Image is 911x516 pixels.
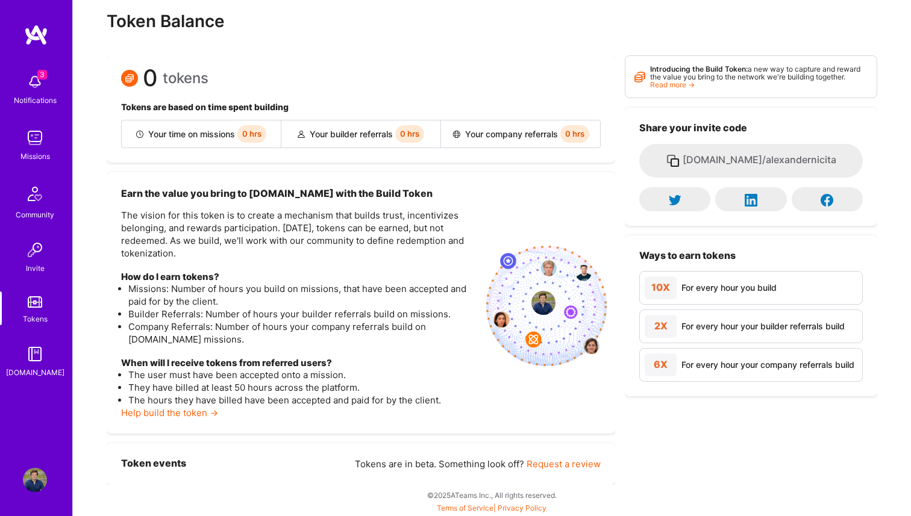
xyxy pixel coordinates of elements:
a: Request a review [527,458,601,470]
li: Builder Referrals: Number of hours your builder referrals build on missions. [128,308,477,320]
span: | [437,503,546,512]
img: bell [23,70,47,94]
i: icon Twitter [669,194,681,207]
img: profile [531,291,556,315]
div: [DOMAIN_NAME] [6,366,64,379]
h4: How do I earn tokens? [121,272,477,282]
h3: Ways to earn tokens [639,250,863,261]
strong: Introducing the Build Token: [650,64,748,73]
h4: When will I receive tokens from referred users? [121,358,477,368]
img: Token icon [121,70,138,87]
li: They have billed at least 50 hours across the platform. [128,381,477,394]
h3: Token events [121,458,186,470]
li: The hours they have billed have been accepted and paid for by the client. [128,394,477,406]
i: icon Facebook [821,194,833,207]
span: a new way to capture and reward the value you bring to the network we're building together. [650,64,860,81]
button: [DOMAIN_NAME]/alexandernicita [639,144,863,178]
h4: Tokens are based on time spent building [121,102,601,113]
div: © 2025 ATeams Inc., All rights reserved. [72,480,911,510]
div: Your time on missions [122,120,281,148]
h3: Earn the value you bring to [DOMAIN_NAME] with the Build Token [121,187,477,200]
span: Tokens are in beta. Something look off? [355,458,524,470]
img: invite [486,246,607,366]
span: 0 hrs [395,125,424,143]
h2: Token Balance [107,11,877,31]
li: The user must have been accepted onto a mission. [128,368,477,381]
img: logo [24,24,48,46]
div: Tokens [23,312,48,325]
a: Terms of Service [437,503,493,512]
span: 0 hrs [560,125,589,143]
a: Read more → [650,80,695,89]
div: Invite [26,262,45,275]
span: tokens [163,72,208,84]
div: 2X [645,315,677,338]
div: 10X [645,276,677,299]
img: tokens [28,296,42,308]
li: Company Referrals: Number of hours your company referrals build on [DOMAIN_NAME] missions. [128,320,477,346]
img: guide book [23,342,47,366]
div: Community [16,208,54,221]
img: User Avatar [23,468,47,492]
i: icon Copy [666,154,680,168]
img: Invite [23,238,47,262]
div: Missions [20,150,50,163]
h3: Share your invite code [639,122,863,134]
div: For every hour your builder referrals build [681,320,845,332]
p: The vision for this token is to create a mechanism that builds trust, incentivizes belonging, and... [121,209,477,260]
div: Notifications [14,94,57,107]
a: Privacy Policy [498,503,546,512]
span: 0 hrs [237,125,266,143]
a: Help build the token → [121,407,218,418]
img: Company referral icon [452,131,460,138]
img: Community [20,179,49,208]
i: icon Points [634,66,645,89]
div: Your company referrals [441,120,600,148]
img: Builder referral icon [298,131,305,138]
img: teamwork [23,126,47,150]
img: Builder icon [136,131,143,138]
div: For every hour your company referrals build [681,358,854,371]
span: 3 [37,70,47,79]
li: Missions: Number of hours you build on missions, that have been accepted and paid for by the client. [128,282,477,308]
div: 6X [645,353,677,376]
i: icon LinkedInDark [745,194,757,207]
span: 0 [143,72,158,84]
div: Your builder referrals [281,120,441,148]
div: For every hour you build [681,281,777,294]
